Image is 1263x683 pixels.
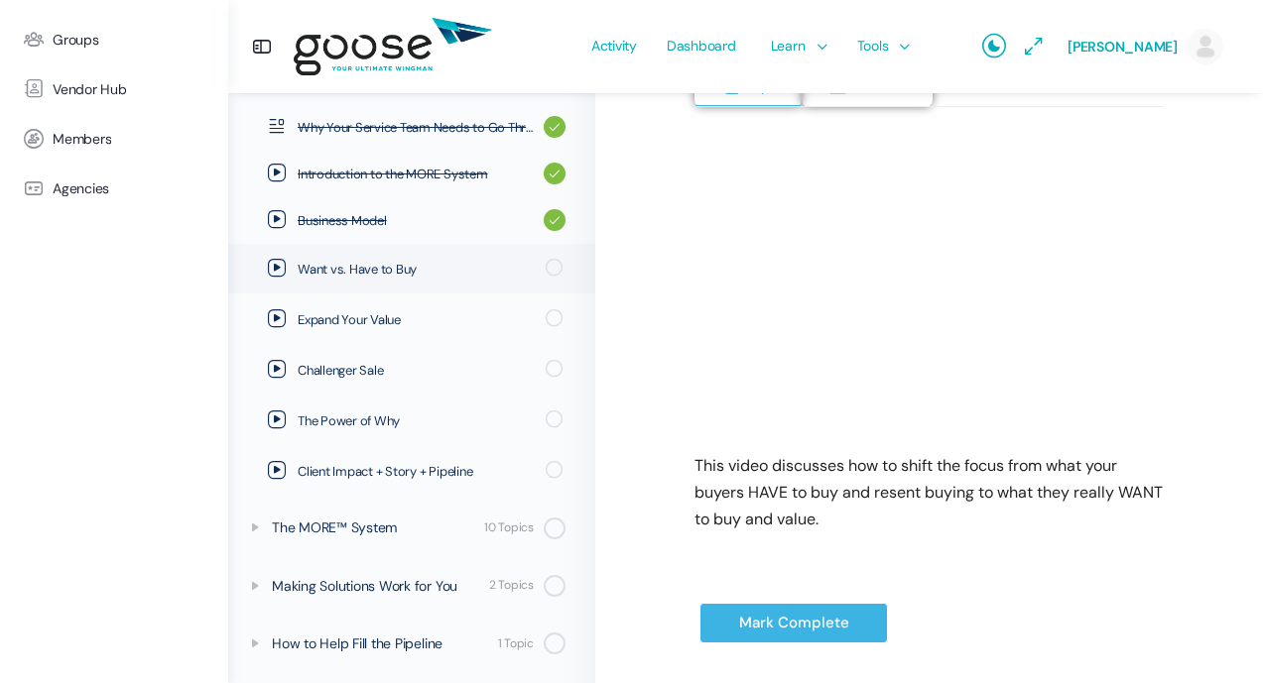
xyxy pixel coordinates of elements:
div: Making Solutions Work for You [272,575,483,597]
a: Groups [10,15,218,64]
span: Challenger Sale [298,361,533,381]
a: Client Impact + Story + Pipeline [228,446,595,496]
span: Vendor Hub [53,81,127,98]
a: Expand Your Value [228,294,595,344]
a: How to Help Fill the Pipeline 1 Topic [228,618,595,669]
span: The Power of Why [298,411,533,431]
span: Members [53,131,111,148]
span: [PERSON_NAME] [1068,38,1178,56]
a: Vendor Hub [10,64,218,114]
a: The MORE™ System 10 Topics [228,502,595,553]
div: 10 Topics [484,518,534,537]
a: Why Your Service Team Needs to Go Through Sales Training [228,104,595,150]
a: Agencies [10,164,218,213]
a: Want vs. Have to Buy [228,244,595,293]
span: Why Your Service Team Needs to Go Through Sales Training [298,118,534,138]
span: Want vs. Have to Buy [298,260,533,280]
span: Business Model [298,211,534,231]
a: The Power of Why [228,396,595,445]
a: Making Solutions Work for You 2 Topics [228,560,595,612]
div: The MORE™ System [272,516,478,538]
div: 2 Topics [489,576,534,595]
div: How to Help Fill the Pipeline [272,632,492,654]
a: Members [10,114,218,164]
span: Groups [53,32,99,49]
span: Agencies [53,180,109,197]
input: Mark Complete [699,603,888,643]
a: Introduction to the MORE System [228,151,595,196]
span: Client Impact + Story + Pipeline [298,462,533,482]
span: This video discusses how to shift the focus from what your buyers HAVE to buy and resent buying t... [695,455,1163,529]
span: Introduction to the MORE System [298,165,534,184]
div: 1 Topic [498,634,534,653]
iframe: Chat Widget [1164,588,1263,683]
a: Business Model [228,197,595,243]
a: Challenger Sale [228,345,595,395]
span: Expand Your Value [298,310,533,330]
